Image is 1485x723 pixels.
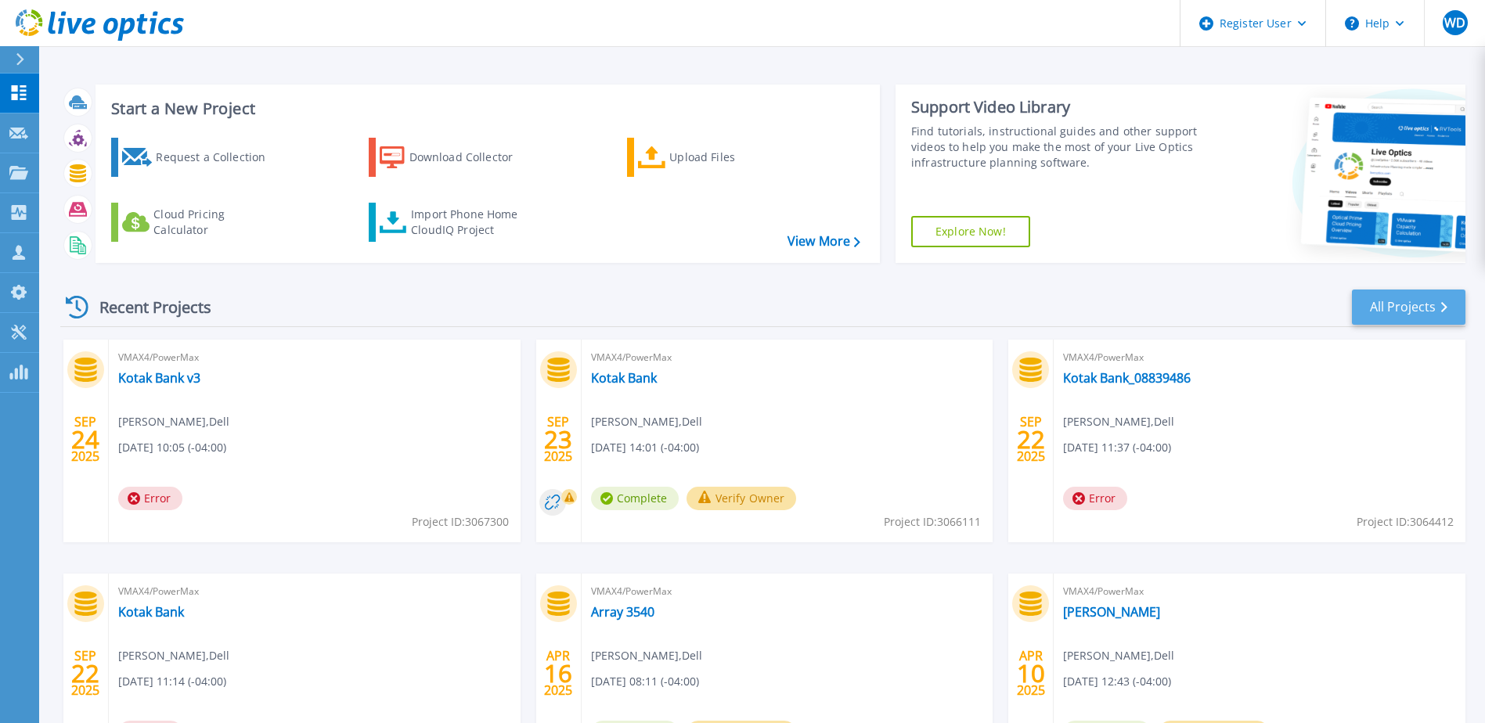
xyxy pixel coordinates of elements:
a: All Projects [1352,290,1465,325]
span: [DATE] 14:01 (-04:00) [591,439,699,456]
span: Complete [591,487,679,510]
span: VMAX4/PowerMax [118,583,511,600]
span: 22 [71,667,99,680]
a: Request a Collection [111,138,286,177]
span: [PERSON_NAME] , Dell [1063,413,1174,430]
a: Explore Now! [911,216,1030,247]
span: Error [1063,487,1127,510]
a: Kotak Bank_08839486 [1063,370,1191,386]
span: VMAX4/PowerMax [591,583,984,600]
span: [DATE] 11:14 (-04:00) [118,673,226,690]
a: Kotak Bank v3 [118,370,200,386]
div: SEP 2025 [70,411,100,468]
div: APR 2025 [543,645,573,702]
span: Project ID: 3064412 [1357,513,1454,531]
span: 23 [544,433,572,446]
span: 10 [1017,667,1045,680]
span: [DATE] 10:05 (-04:00) [118,439,226,456]
a: View More [788,234,860,249]
div: Support Video Library [911,97,1202,117]
div: SEP 2025 [543,411,573,468]
span: [PERSON_NAME] , Dell [591,413,702,430]
span: [PERSON_NAME] , Dell [118,647,229,664]
span: [PERSON_NAME] , Dell [1063,647,1174,664]
div: Request a Collection [156,142,281,173]
a: Download Collector [369,138,543,177]
span: [DATE] 11:37 (-04:00) [1063,439,1171,456]
span: VMAX4/PowerMax [591,349,984,366]
span: Project ID: 3067300 [412,513,509,531]
span: 16 [544,667,572,680]
span: [DATE] 08:11 (-04:00) [591,673,699,690]
span: [DATE] 12:43 (-04:00) [1063,673,1171,690]
a: Kotak Bank [118,604,184,620]
div: Cloud Pricing Calculator [153,207,279,238]
button: Verify Owner [687,487,797,510]
div: Recent Projects [60,288,232,326]
span: [PERSON_NAME] , Dell [591,647,702,664]
a: Upload Files [627,138,802,177]
a: Kotak Bank [591,370,657,386]
h3: Start a New Project [111,100,860,117]
span: 22 [1017,433,1045,446]
span: Project ID: 3066111 [884,513,981,531]
a: Array 3540 [591,604,654,620]
div: APR 2025 [1016,645,1046,702]
a: [PERSON_NAME] [1063,604,1160,620]
div: Find tutorials, instructional guides and other support videos to help you make the most of your L... [911,124,1202,171]
span: WD [1444,16,1465,29]
div: SEP 2025 [1016,411,1046,468]
a: Cloud Pricing Calculator [111,203,286,242]
span: [PERSON_NAME] , Dell [118,413,229,430]
div: Upload Files [669,142,795,173]
div: SEP 2025 [70,645,100,702]
div: Import Phone Home CloudIQ Project [411,207,533,238]
span: VMAX4/PowerMax [1063,583,1456,600]
span: VMAX4/PowerMax [1063,349,1456,366]
span: 24 [71,433,99,446]
div: Download Collector [409,142,535,173]
span: VMAX4/PowerMax [118,349,511,366]
span: Error [118,487,182,510]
